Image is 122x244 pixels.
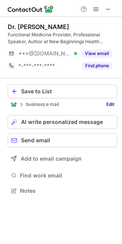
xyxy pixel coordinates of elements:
[8,115,117,129] button: AI write personalized message
[21,137,50,143] span: Send email
[21,156,82,162] span: Add to email campaign
[103,101,117,108] a: Edit
[82,62,112,70] button: Reveal Button
[26,102,59,107] p: business e mail
[20,172,114,179] span: Find work email
[8,23,69,31] div: Dr. [PERSON_NAME]
[8,5,54,14] img: ContactOut v5.3.10
[11,101,17,107] img: ContactOut
[8,85,117,98] button: Save to List
[18,50,71,57] span: ***@[DOMAIN_NAME]
[8,152,117,166] button: Add to email campaign
[21,88,114,94] div: Save to List
[21,119,103,125] span: AI write personalized message
[8,133,117,147] button: Send email
[8,170,117,181] button: Find work email
[82,50,112,57] button: Reveal Button
[20,187,114,194] span: Notes
[8,31,117,45] div: Functional Medicine Provider, Professional Speaker, Author at New Beginnings Health Consulting, LLC
[8,185,117,196] button: Notes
